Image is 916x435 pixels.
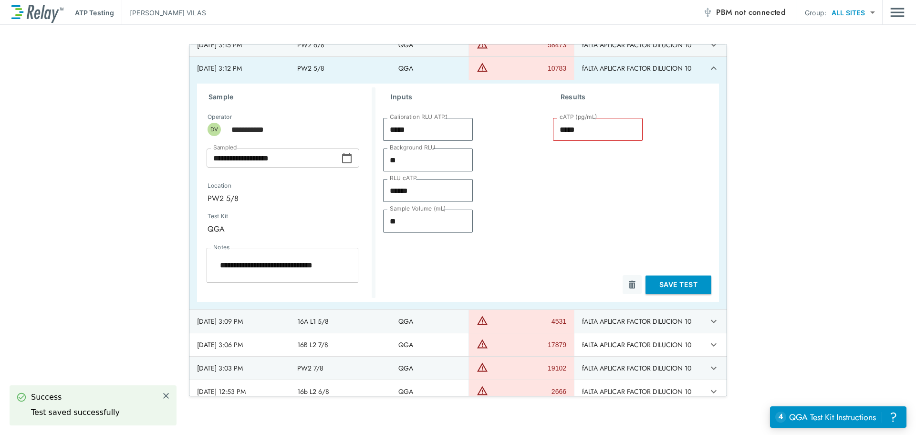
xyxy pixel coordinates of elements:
td: fALTA APLICAR FACTOR DILUCION 10 [574,357,694,380]
h3: Inputs [391,91,538,103]
img: Drawer Icon [890,3,905,21]
td: fALTA APLICAR FACTOR DILUCION 10 [574,310,694,333]
h3: Sample [208,91,372,103]
img: Warning [477,385,488,396]
div: PW2 5/8 [201,189,362,208]
button: Save Test [645,276,711,294]
td: QGA [391,380,468,403]
p: Group: [805,8,826,18]
button: Delete [623,275,642,294]
td: fALTA APLICAR FACTOR DILUCION 10 [574,380,694,403]
div: 4531 [490,317,566,326]
td: 16B L2 7/8 [290,333,391,356]
div: [DATE] 3:15 PM [197,40,282,50]
img: Offline Icon [703,8,712,17]
input: Choose date, selected date is Aug 14, 2025 [207,149,341,168]
button: expand row [706,60,722,76]
div: [DATE] 3:12 PM [197,64,282,73]
td: QGA [391,357,468,380]
img: Warning [477,315,488,326]
span: not connected [735,7,785,18]
td: PW2 5/8 [290,57,391,80]
label: cATP (pg/mL) [560,114,597,120]
label: Notes [213,244,229,251]
td: fALTA APLICAR FACTOR DILUCION 10 [574,57,694,80]
img: Delete [627,280,637,289]
div: [DATE] 3:03 PM [197,363,282,373]
td: QGA [391,33,468,56]
iframe: Resource center [770,406,906,428]
img: Close Icon [162,392,170,400]
button: expand row [706,313,722,329]
td: QGA [391,333,468,356]
div: [DATE] 12:53 PM [197,387,282,396]
td: QGA [391,310,468,333]
button: expand row [706,337,722,353]
button: expand row [706,37,722,53]
td: PW2 7/8 [290,357,391,380]
td: 16A L1 5/8 [290,310,391,333]
div: Success [31,392,120,403]
label: RLU cATP [390,175,416,181]
td: 16b L2 6/8 [290,380,391,403]
div: Test saved successfully [31,407,120,418]
h3: Results [561,91,708,103]
label: Sampled [213,144,237,151]
div: [DATE] 3:09 PM [197,317,282,326]
label: Test Kit [208,213,280,220]
div: 17879 [490,340,566,350]
div: 2666 [490,387,566,396]
div: 58473 [490,40,566,50]
label: Calibration RLU ATP1 [390,114,448,120]
button: PBM not connected [699,3,789,22]
div: [DATE] 3:06 PM [197,340,282,350]
td: PW2 6/8 [290,33,391,56]
img: LuminUltra Relay [11,2,63,23]
label: Sample Volume (mL) [390,205,446,212]
div: QGA [201,219,297,238]
img: Success [17,393,26,402]
img: Warning [477,338,488,350]
button: Main menu [890,3,905,21]
span: PBM [716,6,785,19]
div: 19102 [490,363,566,373]
img: Warning [477,62,488,73]
td: fALTA APLICAR FACTOR DILUCION 10 [574,33,694,56]
button: expand row [706,360,722,376]
label: Operator [208,114,232,120]
div: 10783 [490,64,566,73]
td: fALTA APLICAR FACTOR DILUCION 10 [574,333,694,356]
td: QGA [391,57,468,80]
div: DV [208,123,221,136]
label: Location [208,182,329,189]
img: Warning [477,361,488,373]
label: Background RLU [390,144,435,151]
button: expand row [706,383,722,400]
p: [PERSON_NAME] VILAS [130,8,206,18]
p: ATP Testing [75,8,114,18]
